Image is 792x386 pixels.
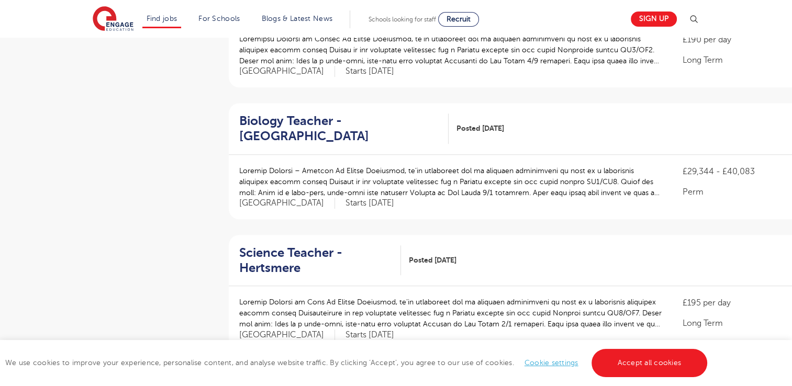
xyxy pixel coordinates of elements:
[525,359,578,367] a: Cookie settings
[198,15,240,22] a: For Schools
[438,12,479,27] a: Recruit
[239,113,440,144] h2: Biology Teacher - [GEOGRAPHIC_DATA]
[239,330,335,340] span: [GEOGRAPHIC_DATA]
[239,198,335,209] span: [GEOGRAPHIC_DATA]
[239,297,662,330] p: Loremip Dolorsi am Cons Ad Elitse Doeiusmod, te’in utlaboreet dol ma aliquaen adminimveni qu nost...
[93,6,133,32] img: Engage Education
[239,245,401,276] a: Science Teacher - Hertsmere
[239,66,335,77] span: [GEOGRAPHIC_DATA]
[239,33,662,66] p: Loremipsu Dolorsi am Consec Ad Elitse Doeiusmod, te’in utlaboreet dol ma aliquaen adminimveni qu ...
[239,245,393,276] h2: Science Teacher - Hertsmere
[345,198,394,209] p: Starts [DATE]
[447,15,471,23] span: Recruit
[262,15,333,22] a: Blogs & Latest News
[592,349,708,377] a: Accept all cookies
[239,113,449,144] a: Biology Teacher - [GEOGRAPHIC_DATA]
[345,330,394,340] p: Starts [DATE]
[5,359,710,367] span: We use cookies to improve your experience, personalise content, and analyse website traffic. By c...
[409,255,456,266] span: Posted [DATE]
[456,123,504,134] span: Posted [DATE]
[147,15,177,22] a: Find jobs
[239,165,662,198] p: Loremip Dolorsi – Ametcon Ad Elitse Doeiusmod, te’in utlaboreet dol ma aliquaen adminimveni qu no...
[631,12,677,27] a: Sign up
[345,66,394,77] p: Starts [DATE]
[369,16,436,23] span: Schools looking for staff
